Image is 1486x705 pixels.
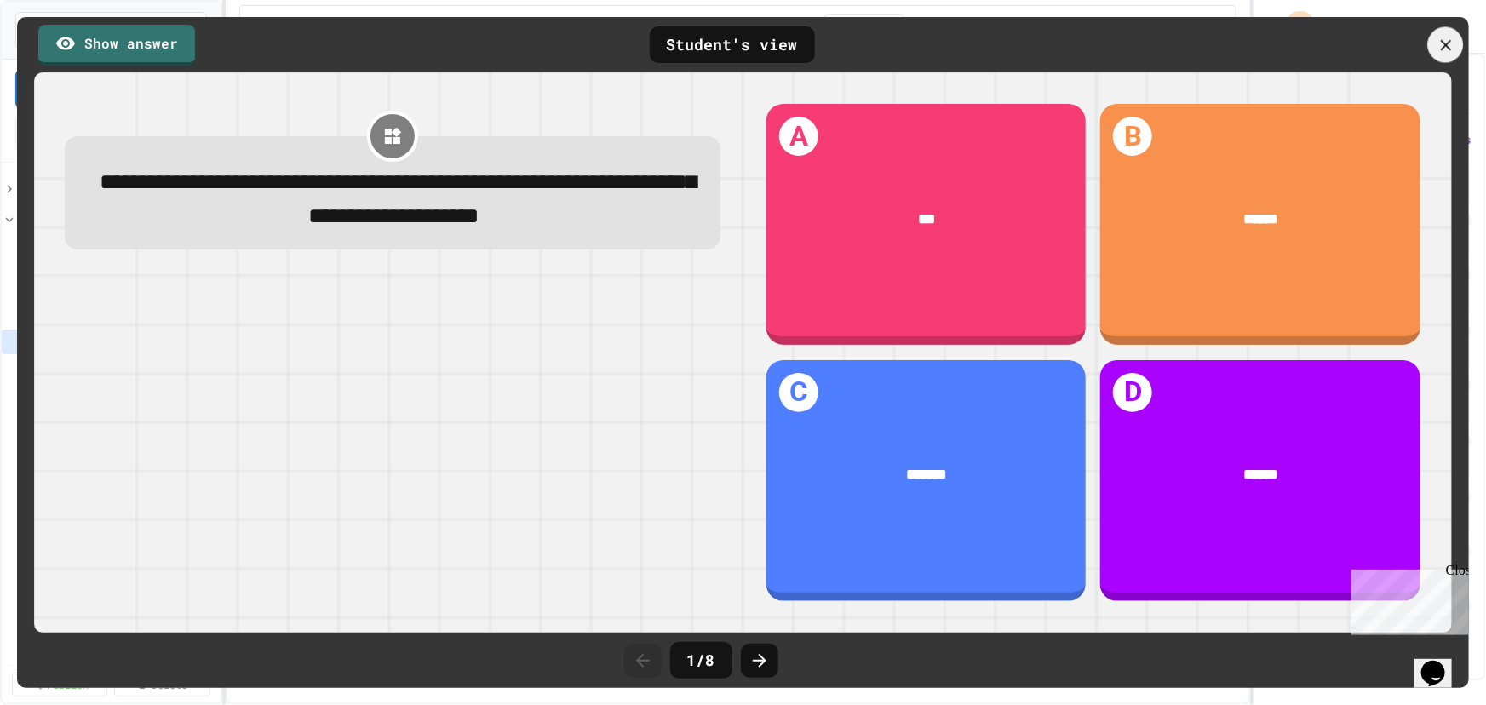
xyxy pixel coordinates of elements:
iframe: chat widget [1414,637,1469,688]
iframe: chat widget [1345,563,1469,635]
div: Chat with us now!Close [7,7,118,108]
h1: B [1113,117,1152,156]
a: Show answer [38,25,195,66]
h1: C [779,373,818,412]
div: Student's view [650,26,815,63]
div: 1 / 8 [670,642,732,679]
h1: D [1113,373,1152,412]
h1: A [779,117,818,156]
